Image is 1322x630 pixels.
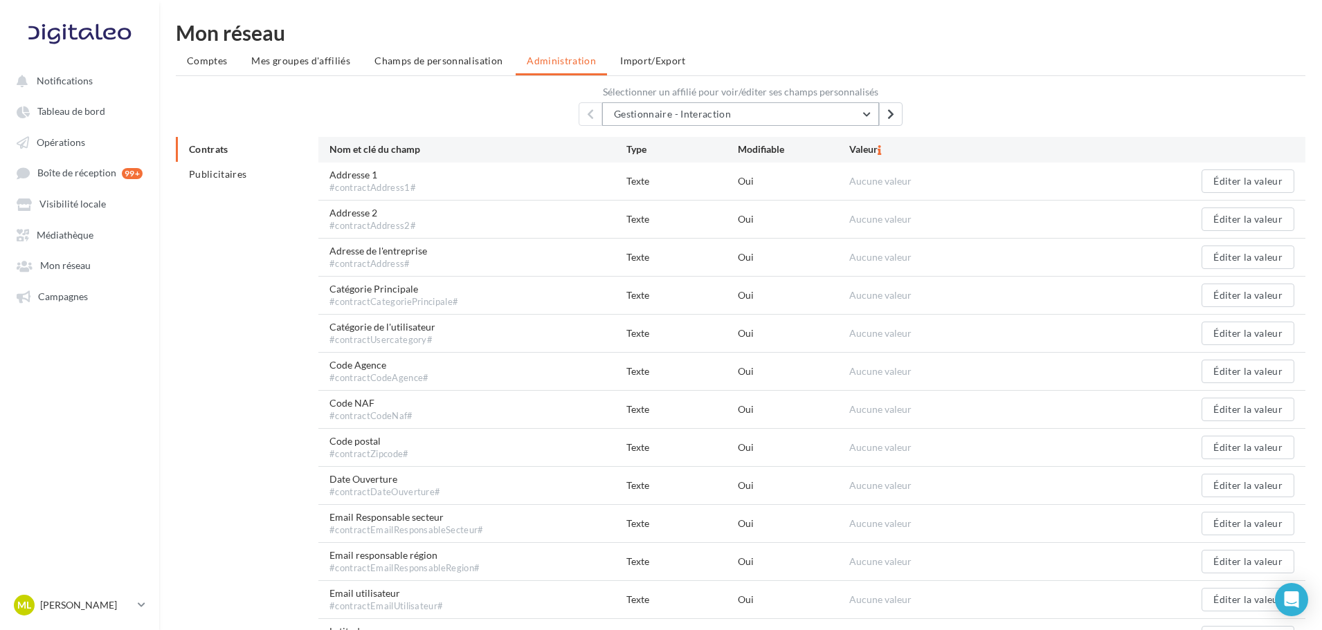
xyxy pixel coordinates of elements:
[39,198,106,210] span: Visibilité locale
[329,524,484,537] div: #contractEmailResponsableSecteur#
[329,282,458,308] span: Catégorie Principale
[329,244,427,270] span: Adresse de l'entreprise
[626,364,738,378] div: Texte
[122,168,143,179] div: 99+
[849,213,912,225] span: Aucune valeur
[38,290,88,302] span: Campagnes
[738,326,849,340] div: Oui
[329,486,440,499] div: #contractDateOuverture#
[1202,436,1294,459] button: Éditer la valeur
[626,212,738,226] div: Texte
[329,396,413,423] span: Code NAF
[1202,512,1294,535] button: Éditer la valeur
[620,55,686,66] span: Import/Export
[738,174,849,188] div: Oui
[8,191,151,216] a: Visibilité locale
[626,479,738,492] div: Texte
[602,102,879,126] button: Gestionnaire - Interaction
[329,448,409,461] div: #contractZipcode#
[738,402,849,416] div: Oui
[849,142,1146,157] div: Valeur
[849,327,912,339] span: Aucune valeur
[8,284,151,308] a: Campagnes
[37,106,105,118] span: Tableau de bord
[1202,207,1294,231] button: Éditer la valeur
[1202,322,1294,345] button: Éditer la valeur
[849,441,912,453] span: Aucune valeur
[1202,550,1294,573] button: Éditer la valeur
[738,441,849,454] div: Oui
[738,364,849,378] div: Oui
[626,593,738,606] div: Texte
[11,592,148,618] a: ML [PERSON_NAME]
[40,598,132,612] p: [PERSON_NAME]
[1202,474,1294,497] button: Éditer la valeur
[849,555,912,567] span: Aucune valeur
[37,167,116,179] span: Boîte de réception
[8,129,151,154] a: Opérations
[8,68,145,93] button: Notifications
[17,598,31,612] span: ML
[626,555,738,568] div: Texte
[626,441,738,454] div: Texte
[329,142,626,157] div: Nom et clé du champ
[37,229,93,241] span: Médiathèque
[329,434,409,461] span: Code postal
[187,55,227,66] span: Comptes
[1202,398,1294,421] button: Éditer la valeur
[738,479,849,492] div: Oui
[37,75,93,86] span: Notifications
[1275,583,1308,616] div: Open Intercom Messenger
[626,402,738,416] div: Texte
[329,562,480,575] div: #contractEmailResponsableRegion#
[8,98,151,123] a: Tableau de bord
[1202,284,1294,307] button: Éditer la valeur
[37,136,85,148] span: Opérations
[626,517,738,530] div: Texte
[1202,360,1294,383] button: Éditer la valeur
[1202,169,1294,193] button: Éditer la valeur
[626,288,738,302] div: Texte
[329,296,458,308] div: #contractCategoriePrincipale#
[329,600,443,613] div: #contractEmailUtilisateur#
[738,593,849,606] div: Oui
[849,403,912,415] span: Aucune valeur
[614,108,731,120] span: Gestionnaire - Interaction
[251,55,350,66] span: Mes groupes d'affiliés
[8,222,151,247] a: Médiathèque
[738,250,849,264] div: Oui
[329,258,427,270] div: #contractAddress#
[849,175,912,187] span: Aucune valeur
[849,479,912,491] span: Aucune valeur
[329,168,416,194] span: Addresse 1
[626,174,738,188] div: Texte
[329,372,429,385] div: #contractCodeAgence#
[738,517,849,530] div: Oui
[1202,245,1294,269] button: Éditer la valeur
[329,320,435,346] span: Catégorie de l'utilisateur
[8,160,151,185] a: Boîte de réception 99+
[329,182,416,194] div: #contractAddress1#
[329,410,413,423] div: #contractCodeNaf#
[738,555,849,568] div: Oui
[1202,588,1294,611] button: Éditer la valeur
[626,142,738,157] div: Type
[176,87,1305,97] label: Sélectionner un affilié pour voir/éditer ses champs personnalisés
[329,548,480,575] span: Email responsable région
[849,517,912,529] span: Aucune valeur
[374,55,502,66] span: Champs de personnalisation
[329,334,435,346] div: #contractUsercategory#
[189,168,247,180] span: Publicitaires
[329,220,416,232] div: #contractAddress2#
[849,365,912,377] span: Aucune valeur
[329,510,484,537] span: Email Responsable secteur
[329,472,440,499] span: Date Ouverture
[176,22,1305,43] div: Mon réseau
[849,251,912,263] span: Aucune valeur
[626,326,738,340] div: Texte
[738,288,849,302] div: Oui
[329,358,429,385] span: Code Agence
[40,260,91,272] span: Mon réseau
[626,250,738,264] div: Texte
[738,212,849,226] div: Oui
